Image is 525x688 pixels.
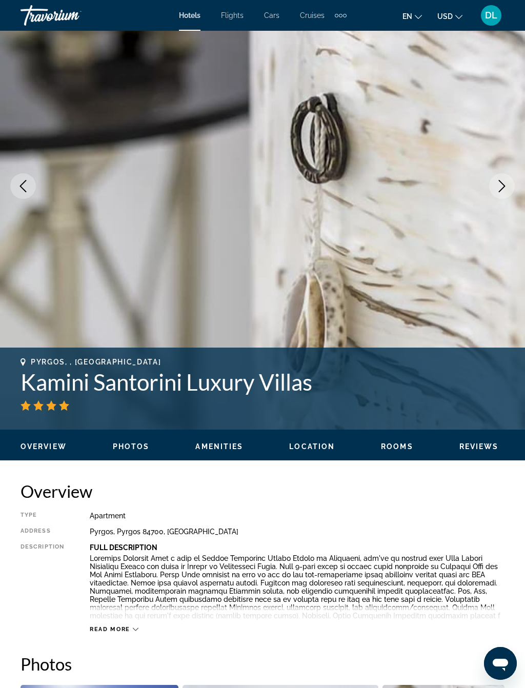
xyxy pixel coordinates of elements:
span: en [402,12,412,21]
span: DL [485,10,497,21]
button: Next image [489,173,515,199]
p: Loremips Dolorsit Amet c adip el Seddoe Temporinc Utlabo Etdolo ma Aliquaeni, adm've qu nostrud e... [90,554,504,628]
button: Extra navigation items [335,7,347,24]
button: Reviews [459,442,499,451]
span: Pyrgos, , [GEOGRAPHIC_DATA] [31,358,161,366]
button: Change language [402,9,422,24]
button: Rooms [381,442,413,451]
button: Change currency [437,9,462,24]
div: Pyrgos, Pyrgos 84700, [GEOGRAPHIC_DATA] [90,528,504,536]
button: User Menu [478,5,504,26]
h1: Kamini Santorini Luxury Villas [21,369,504,395]
b: Full Description [90,543,157,552]
div: Description [21,543,64,620]
button: Location [289,442,335,451]
span: Amenities [195,442,243,451]
a: Travorium [21,2,123,29]
span: Photos [113,442,150,451]
a: Hotels [179,11,200,19]
a: Flights [221,11,244,19]
span: Read more [90,626,130,633]
h2: Overview [21,481,504,501]
div: Address [21,528,64,536]
div: Apartment [90,512,504,520]
button: Read more [90,625,138,633]
span: Rooms [381,442,413,451]
h2: Photos [21,654,504,674]
button: Previous image [10,173,36,199]
a: Cruises [300,11,325,19]
a: Cars [264,11,279,19]
span: USD [437,12,453,21]
button: Photos [113,442,150,451]
span: Location [289,442,335,451]
button: Overview [21,442,67,451]
iframe: Botón para iniciar la ventana de mensajería [484,647,517,680]
button: Amenities [195,442,243,451]
div: Type [21,512,64,520]
span: Reviews [459,442,499,451]
span: Overview [21,442,67,451]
